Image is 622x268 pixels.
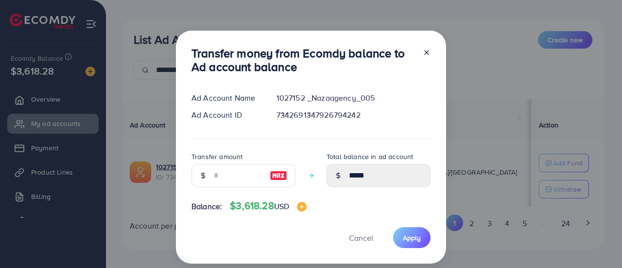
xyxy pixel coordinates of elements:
[403,233,421,243] span: Apply
[270,170,287,181] img: image
[337,227,385,248] button: Cancel
[191,46,415,74] h3: Transfer money from Ecomdy balance to Ad account balance
[191,152,242,161] label: Transfer amount
[191,201,222,212] span: Balance:
[297,202,307,212] img: image
[274,201,289,212] span: USD
[269,109,438,121] div: 7342691347926794242
[184,109,269,121] div: Ad Account ID
[393,227,431,248] button: Apply
[230,200,307,212] h4: $3,618.28
[581,224,615,261] iframe: Chat
[349,232,373,243] span: Cancel
[269,92,438,104] div: 1027152 _Nazaagency_005
[327,152,413,161] label: Total balance in ad account
[184,92,269,104] div: Ad Account Name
